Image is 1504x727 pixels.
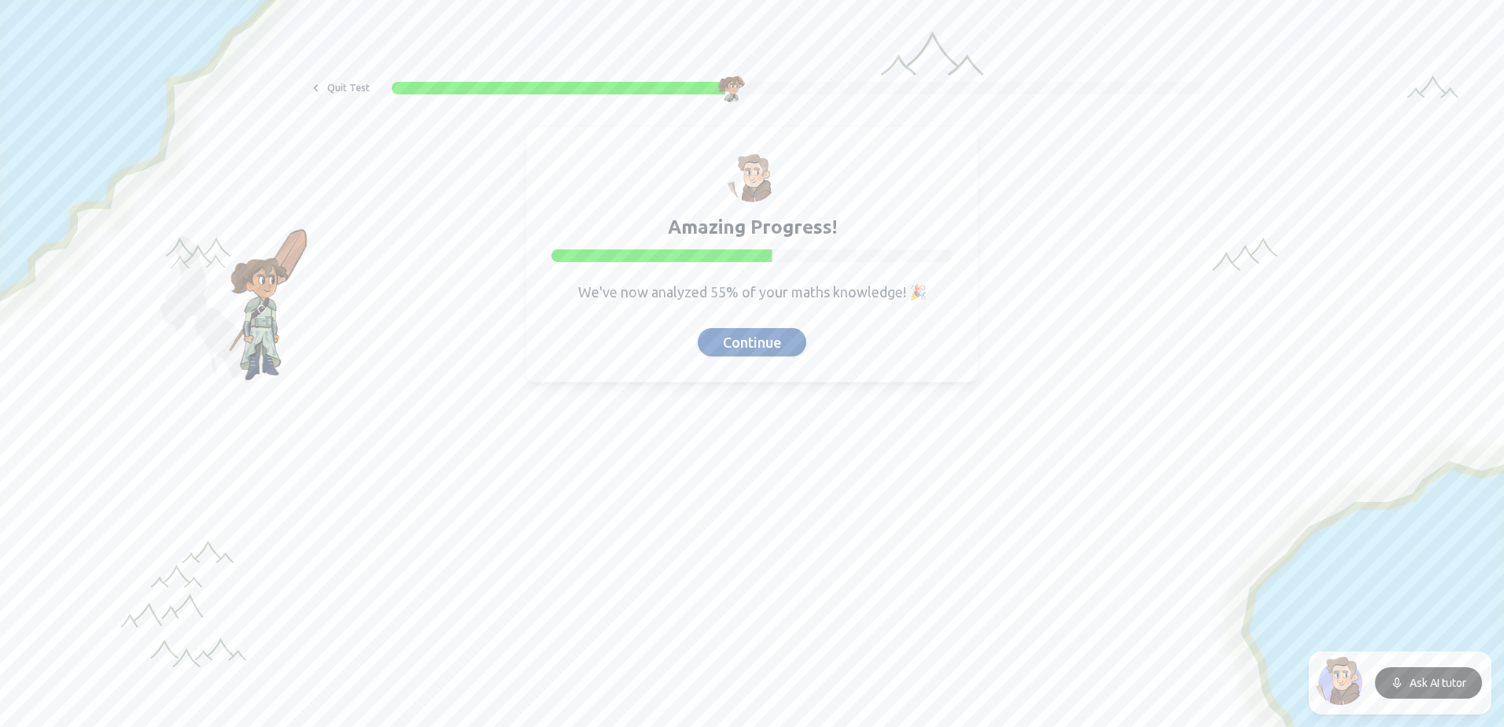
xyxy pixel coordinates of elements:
[1375,667,1482,699] button: Ask AI tutor
[551,281,953,303] p: We've now analyzed 55% of your maths knowledge! 🎉
[727,152,777,202] img: North
[1315,655,1366,705] img: North
[717,74,746,102] img: Character
[299,76,379,101] button: Quit Test
[698,328,806,356] button: Continue
[551,215,953,240] h2: Amazing Progress!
